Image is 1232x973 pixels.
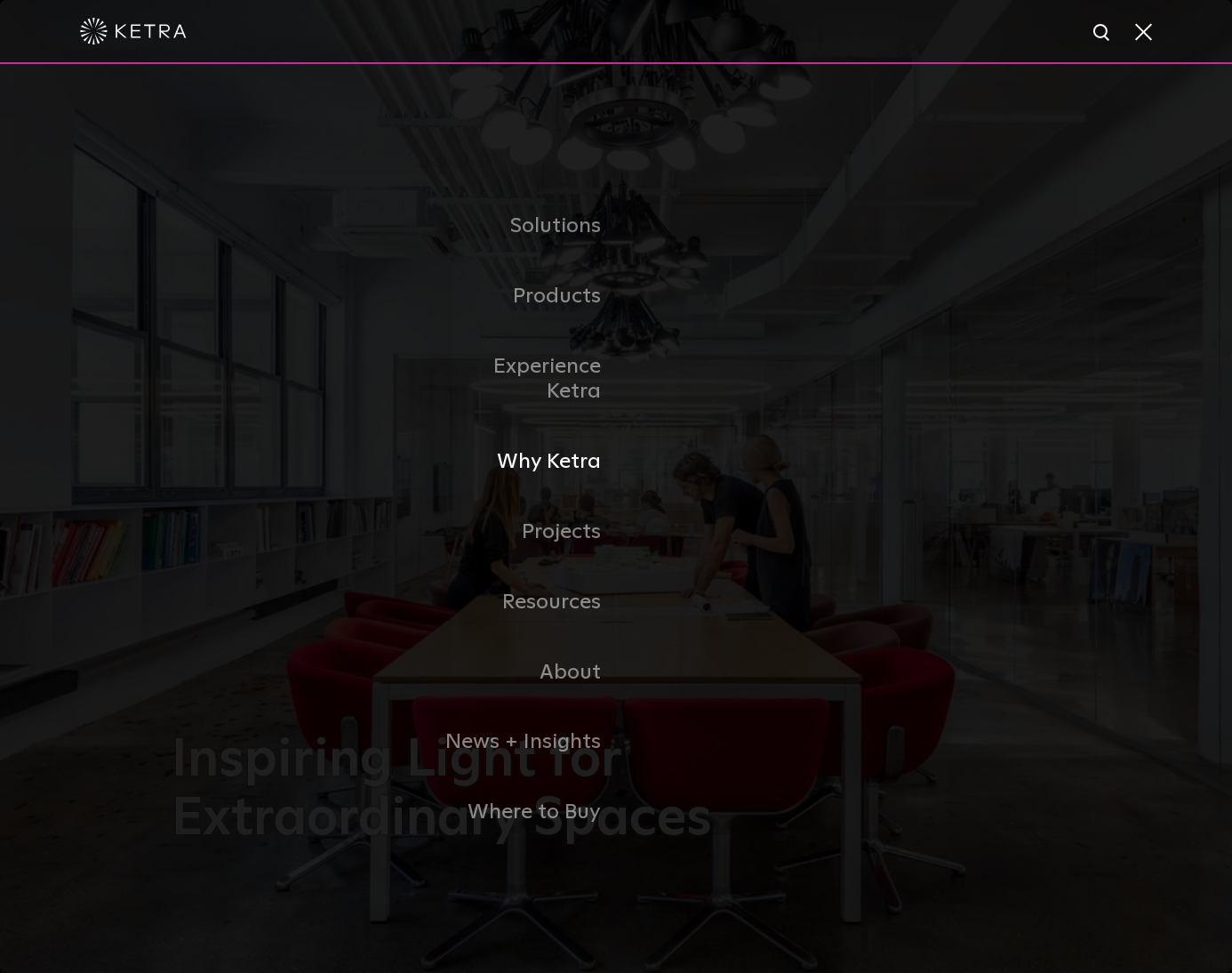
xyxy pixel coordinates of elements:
img: ketra-logo-2019-white [80,18,187,44]
a: News + Insights [434,707,616,777]
a: Where to Buy [434,777,616,848]
a: About [434,638,616,708]
div: Navigation Menu [434,191,798,848]
a: Why Ketra [434,427,616,497]
a: Experience Ketra [434,332,616,428]
a: Products [434,261,616,332]
a: Projects [434,497,616,567]
a: Resources [434,567,616,638]
img: search icon [1092,22,1114,44]
a: Solutions [434,191,616,261]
